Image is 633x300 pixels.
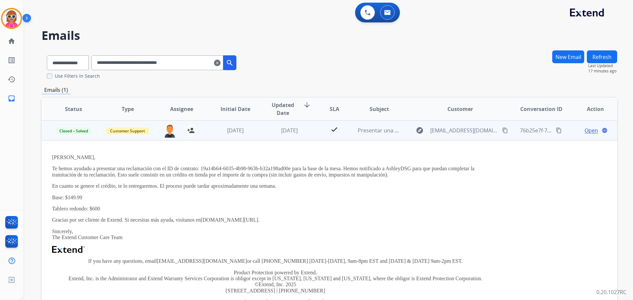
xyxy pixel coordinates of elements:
[52,229,499,241] p: Sincerely, The Extend Customer Care Team
[358,127,476,134] span: Presentar una reclamación en [DOMAIN_NAME]
[52,246,85,253] img: Extend Logo
[8,37,15,45] mat-icon: home
[8,95,15,102] mat-icon: inbox
[563,97,617,121] th: Action
[52,217,499,223] p: Gracias por ser cliente de Extend. Si necesitas más ayuda, visítanos en
[330,105,339,113] span: SLA
[106,127,149,134] span: Customer Support
[2,9,21,28] img: avatar
[52,183,499,189] p: En cuanto se genere el crédito, te lo entregaremos. El proceso puede tardar aproximadamente una s...
[587,50,617,63] button: Refresh
[65,105,82,113] span: Status
[370,105,389,113] span: Subject
[281,127,298,134] span: [DATE]
[520,127,619,134] span: 76b25e7f-73e9-4f6c-9853-1d807a2d4364
[447,105,473,113] span: Customer
[502,127,508,133] mat-icon: content_copy
[52,270,499,294] p: Product Protection powered by Extend. Extend, Inc. is the Administrator and Extend Warranty Servi...
[330,125,338,133] mat-icon: check
[157,258,247,264] a: [EMAIL_ADDRESS][DOMAIN_NAME]
[226,59,234,67] mat-icon: search
[187,126,195,134] mat-icon: person_add
[201,217,259,223] a: [DOMAIN_NAME][URL].
[227,127,244,134] span: [DATE]
[52,258,499,264] p: If you have any questions, email or call [PHONE_NUMBER] [DATE]-[DATE], 9am-8pm EST and [DATE] & [...
[602,127,608,133] mat-icon: language
[556,127,562,133] mat-icon: content_copy
[8,56,15,64] mat-icon: list_alt
[588,68,617,74] span: 17 minutes ago
[303,101,311,109] mat-icon: arrow_downward
[52,166,499,178] p: Te hemos ayudado a presentar una reclamación con el ID de contrato: 19a14b64-6035-4b98-963b-b32a1...
[585,126,598,134] span: Open
[52,154,499,160] p: [PERSON_NAME],
[68,195,82,200] a: 149.99
[55,73,100,79] label: Use Filters In Search
[8,75,15,83] mat-icon: history
[52,206,499,212] p: Tablero redondo: $600
[520,105,562,113] span: Conversation ID
[221,105,250,113] span: Initial Date
[552,50,584,63] button: New Email
[52,195,499,201] p: Base: $
[170,105,193,113] span: Assignee
[588,63,617,68] span: Last Updated:
[416,126,424,134] mat-icon: explore
[42,29,617,42] h2: Emails
[122,105,134,113] span: Type
[596,288,626,296] p: 0.20.1027RC
[268,101,298,117] span: Updated Date
[55,127,92,134] span: Closed – Solved
[42,86,71,94] p: Emails (1)
[163,124,176,138] img: agent-avatar
[430,126,498,134] span: [EMAIL_ADDRESS][DOMAIN_NAME]
[214,59,221,67] mat-icon: clear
